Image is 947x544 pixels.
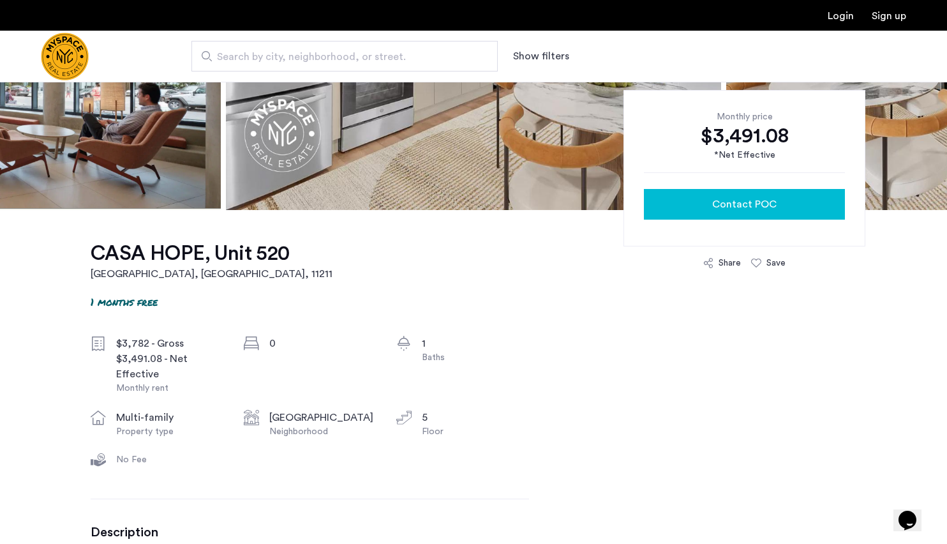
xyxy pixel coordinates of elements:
[217,49,462,64] span: Search by city, neighborhood, or street.
[719,257,741,269] div: Share
[422,336,529,351] div: 1
[116,351,223,382] div: $3,491.08 - Net Effective
[422,410,529,425] div: 5
[41,33,89,80] img: logo
[116,425,223,438] div: Property type
[766,257,786,269] div: Save
[644,110,845,123] div: Monthly price
[116,453,223,466] div: No Fee
[644,189,845,220] button: button
[644,149,845,162] div: *Net Effective
[513,49,569,64] button: Show or hide filters
[116,410,223,425] div: multi-family
[828,11,854,21] a: Login
[422,351,529,364] div: Baths
[422,425,529,438] div: Floor
[91,241,332,266] h1: CASA HOPE, Unit 520
[872,11,906,21] a: Registration
[191,41,498,72] input: Apartment Search
[91,525,529,540] h3: Description
[91,266,332,282] h2: [GEOGRAPHIC_DATA], [GEOGRAPHIC_DATA] , 11211
[893,493,934,531] iframe: chat widget
[91,294,158,309] p: 1 months free
[269,336,377,351] div: 0
[644,123,845,149] div: $3,491.08
[91,241,332,282] a: CASA HOPE, Unit 520[GEOGRAPHIC_DATA], [GEOGRAPHIC_DATA], 11211
[269,425,377,438] div: Neighborhood
[116,382,223,395] div: Monthly rent
[116,336,223,351] div: $3,782 - Gross
[712,197,777,212] span: Contact POC
[269,410,377,425] div: [GEOGRAPHIC_DATA]
[41,33,89,80] a: Cazamio Logo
